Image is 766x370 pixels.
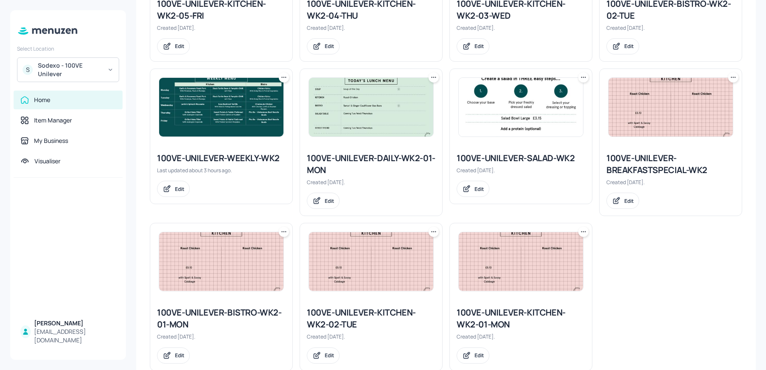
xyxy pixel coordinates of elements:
[157,167,286,174] div: Last updated about 3 hours ago.
[307,24,435,31] div: Created [DATE].
[34,327,116,344] div: [EMAIL_ADDRESS][DOMAIN_NAME]
[325,43,334,50] div: Edit
[34,137,68,145] div: My Business
[307,152,435,176] div: 100VE-UNILEVER-DAILY-WK2-01-MON
[459,232,583,291] img: 2025-08-30-1756546222576n0m0l4jn65j.jpeg
[157,152,286,164] div: 100VE-UNILEVER-WEEKLY-WK2
[474,352,484,359] div: Edit
[17,45,119,52] div: Select Location
[157,24,286,31] div: Created [DATE].
[606,152,735,176] div: 100VE-UNILEVER-BREAKFASTSPECIAL-WK2
[309,78,433,137] img: 2025-09-06-17571838309287lczu0tz3nc.jpeg
[474,185,484,193] div: Edit
[457,167,585,174] div: Created [DATE].
[609,78,733,137] img: 2025-08-30-1756546222576n0m0l4jn65j.jpeg
[606,179,735,186] div: Created [DATE].
[457,24,585,31] div: Created [DATE].
[474,43,484,50] div: Edit
[34,116,72,125] div: Item Manager
[624,197,634,205] div: Edit
[457,333,585,340] div: Created [DATE].
[309,232,433,291] img: 2025-08-30-1756546222576n0m0l4jn65j.jpeg
[325,352,334,359] div: Edit
[606,24,735,31] div: Created [DATE].
[307,179,435,186] div: Created [DATE].
[457,152,585,164] div: 100VE-UNILEVER-SALAD-WK2
[624,43,634,50] div: Edit
[157,333,286,340] div: Created [DATE].
[457,307,585,330] div: 100VE-UNILEVER-KITCHEN-WK2-01-MON
[157,307,286,330] div: 100VE-UNILEVER-BISTRO-WK2-01-MON
[34,157,60,165] div: Visualiser
[175,352,184,359] div: Edit
[23,65,33,75] div: S
[38,61,102,78] div: Sodexo - 100VE Unilever
[159,232,283,291] img: 2025-08-30-1756546222576n0m0l4jn65j.jpeg
[325,197,334,205] div: Edit
[34,319,116,327] div: [PERSON_NAME]
[34,96,50,104] div: Home
[459,78,583,137] img: 2025-08-31-1756649798365ndgno7gnq6j.jpeg
[175,43,184,50] div: Edit
[307,307,435,330] div: 100VE-UNILEVER-KITCHEN-WK2-02-TUE
[175,185,184,193] div: Edit
[307,333,435,340] div: Created [DATE].
[159,78,283,137] img: 2025-09-09-1757415799144xhvp56y2w4o.jpeg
